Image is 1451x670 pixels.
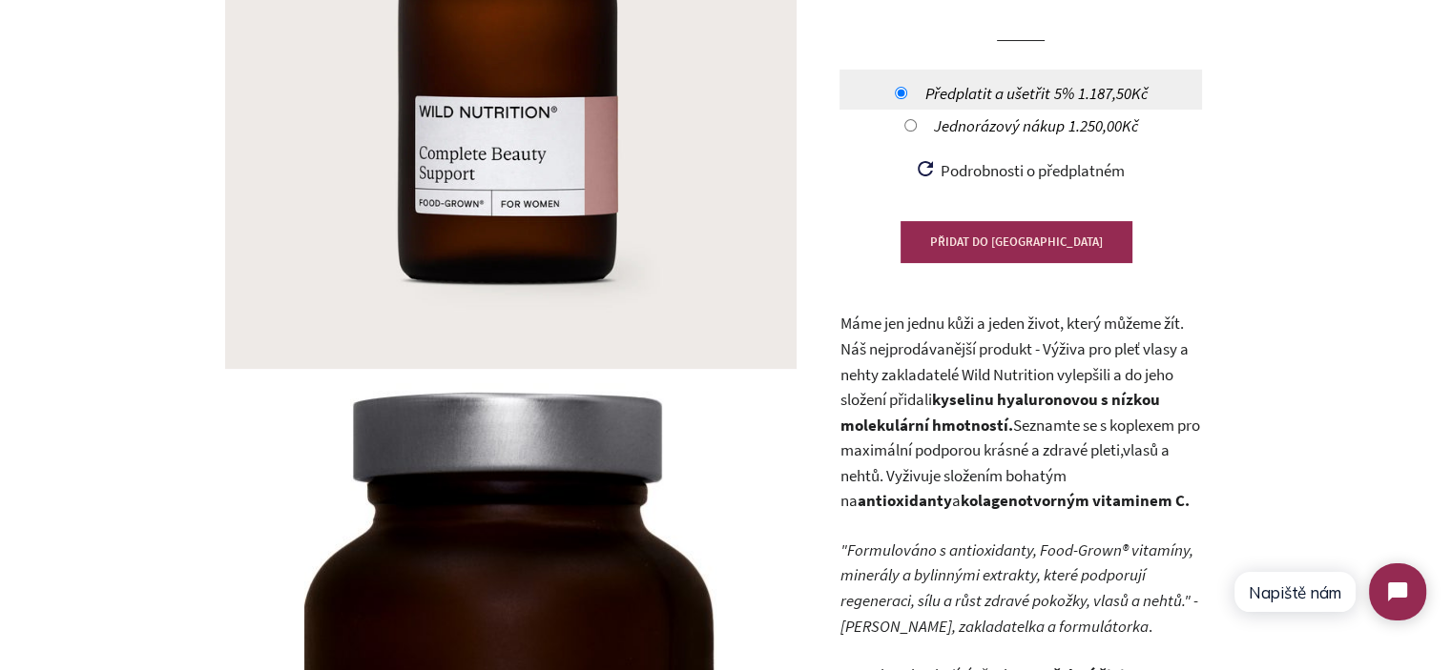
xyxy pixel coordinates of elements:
span: recurring price [1077,83,1147,104]
button: Podrobnosti o předplatném [912,157,1130,185]
strong: antioxidanty [857,490,951,511]
span: Podrobnosti o předplatném [933,160,1125,181]
button: PŘIDAT DO [GEOGRAPHIC_DATA] [901,221,1132,263]
p: . [840,538,1202,639]
p: Máme jen jednu kůži a jeden život, který můžeme žít. Náš nejprodávanější produkt - Výživa pro ple... [840,311,1202,514]
span: 5% [1053,83,1077,104]
em: [PERSON_NAME], zakladatelka a formulátorka [840,616,1148,637]
strong: kolagenotvorným vitaminem C. [960,490,1189,511]
strong: kyselinu hyaluronovou s nízkou molekulární hmotností. [840,389,1159,436]
span: original price [1068,115,1138,136]
span: Předplatit a ušetřit [924,83,1053,104]
em: "Formulováno s antioxidanty, Food-Grown® vitamíny, minerály a bylinnými extrakty, které podporují... [840,539,1197,611]
span: Jednorázový nákup [934,115,1068,136]
iframe: Tidio Chat [1216,547,1442,637]
span: PŘIDAT DO [GEOGRAPHIC_DATA] [930,233,1103,250]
